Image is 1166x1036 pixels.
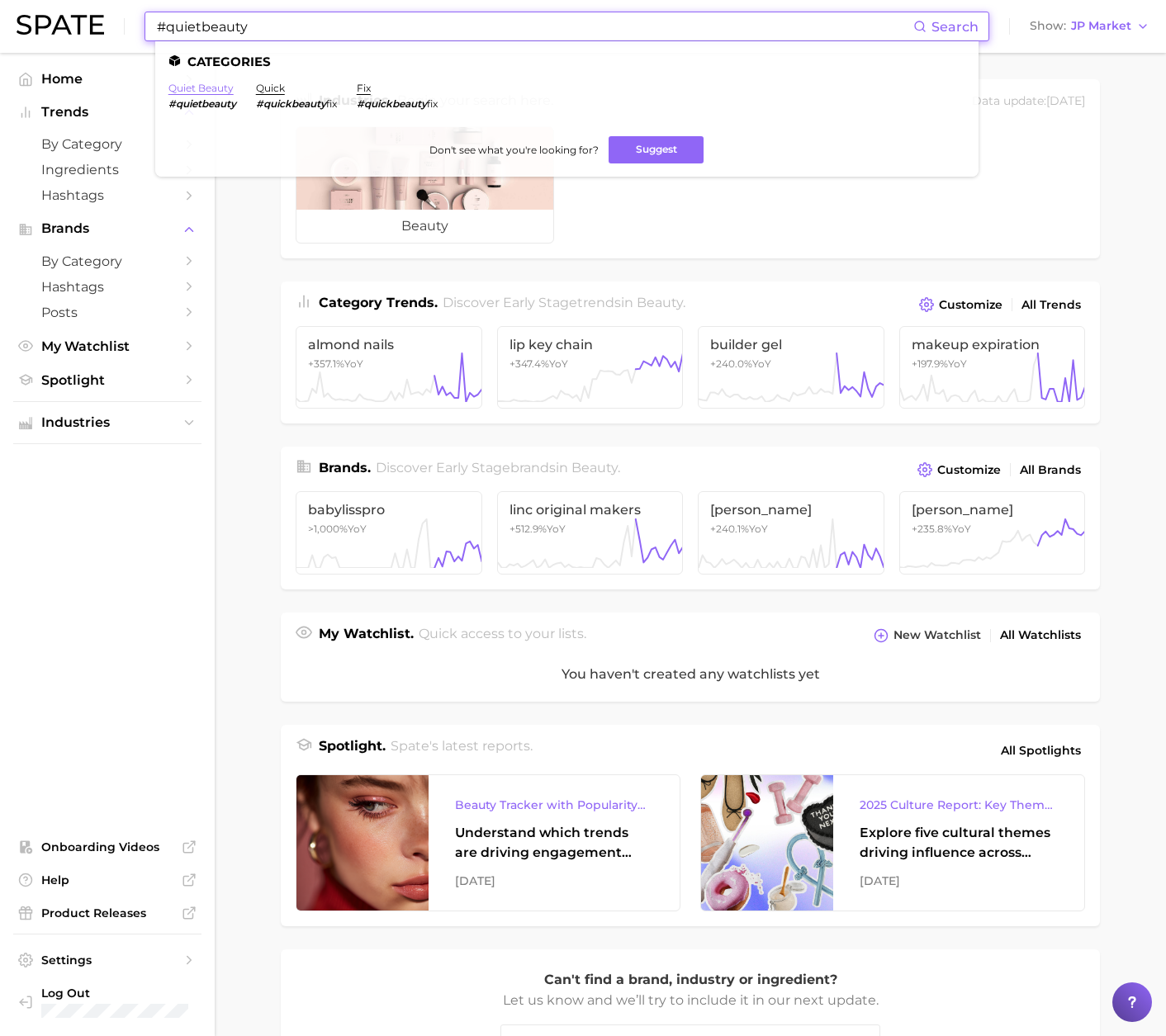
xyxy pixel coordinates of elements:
[497,491,684,574] a: linc original makers+512.9%YoY
[1001,740,1081,760] span: All Spotlights
[637,295,683,310] span: beauty
[41,372,173,388] span: Spotlight
[893,628,981,642] span: New Watchlist
[308,523,367,535] span: YoY
[860,871,1058,891] div: [DATE]
[296,774,680,911] a: Beauty Tracker with Popularity IndexUnderstand which trends are driving engagement across platfor...
[41,873,173,887] span: Help
[41,305,173,320] span: Posts
[41,840,173,854] span: Onboarding Videos
[308,337,470,352] span: almond nails
[419,624,586,647] h2: Quick access to your lists.
[571,460,618,475] span: beauty
[168,54,965,69] li: Categories
[939,298,1002,312] span: Customize
[391,736,533,764] h2: Spate's latest reports.
[13,131,201,157] a: by Category
[710,502,872,518] span: [PERSON_NAME]
[860,795,1058,815] div: 2025 Culture Report: Key Themes That Are Shaping Consumer Demand
[41,71,173,87] span: Home
[710,523,768,535] span: +240.1% YoY
[698,491,884,574] a: [PERSON_NAME]+240.1%YoY
[296,326,482,409] a: almond nails+357.1%YoY
[41,253,173,269] span: by Category
[500,969,880,991] p: Can't find a brand, industry or ingredient?
[13,182,201,208] a: Hashtags
[972,91,1085,113] div: Data update: [DATE]
[308,502,470,518] span: babylisspro
[357,82,371,94] a: fix
[1021,298,1081,312] span: All Trends
[13,248,201,274] a: by Category
[296,491,482,574] a: babylisspro>1,000%YoY
[296,210,553,243] span: beauty
[13,410,201,435] button: Industries
[41,162,173,177] span: Ingredients
[319,460,371,475] span: Brands .
[912,502,1074,518] span: [PERSON_NAME]
[41,906,173,920] span: Product Releases
[500,990,880,1011] p: Let us know and we’ll try to include it in our next update.
[1017,294,1085,316] a: All Trends
[497,326,684,409] a: lip key chain+347.4%YoY
[510,523,566,535] span: +512.9% YoY
[13,948,201,972] a: Settings
[319,736,386,764] h1: Spotlight.
[1016,459,1085,481] a: All Brands
[429,144,599,156] span: Don't see what you're looking for?
[168,82,234,94] a: quiet beauty
[296,126,554,244] a: beauty
[13,835,201,859] a: Onboarding Videos
[13,868,201,892] a: Help
[700,774,1085,911] a: 2025 Culture Report: Key Themes That Are Shaping Consumer DemandExplore five cultural themes driv...
[912,357,967,370] span: +197.9% YoY
[41,279,173,295] span: Hashtags
[41,415,173,430] span: Industries
[41,338,173,354] span: My Watchlist
[455,823,653,863] div: Understand which trends are driving engagement across platforms in the skin, hair, makeup, and fr...
[996,624,1085,646] a: All Watchlists
[41,136,173,152] span: by Category
[41,986,188,1001] span: Log Out
[256,97,326,110] em: #quickbeauty
[357,97,427,110] em: #quickbeauty
[256,82,285,94] a: quick
[912,523,971,535] span: +235.8% YoY
[443,295,685,310] span: Discover Early Stage trends in .
[13,901,201,925] a: Product Releases
[319,624,414,647] h1: My Watchlist.
[41,221,173,236] span: Brands
[308,523,348,535] span: >1,000%
[13,66,201,92] a: Home
[609,136,704,163] button: Suggest
[1026,16,1154,37] button: ShowJP Market
[13,100,201,125] button: Trends
[13,274,201,300] a: Hashtags
[1071,21,1131,31] span: JP Market
[17,15,104,35] img: SPATE
[997,736,1085,764] a: All Spotlights
[870,624,985,647] button: New Watchlist
[710,337,872,352] span: builder gel
[860,823,1058,863] div: Explore five cultural themes driving influence across beauty, food, and pop culture.
[1000,628,1081,642] span: All Watchlists
[319,295,438,310] span: Category Trends .
[13,981,201,1023] a: Log out. Currently logged in with e-mail yumi.toki@spate.nyc.
[915,293,1007,316] button: Customize
[13,216,201,241] button: Brands
[427,97,438,110] span: fix
[912,337,1074,352] span: makeup expiration
[41,187,173,203] span: Hashtags
[899,326,1086,409] a: makeup expiration+197.9%YoY
[41,105,173,120] span: Trends
[13,334,201,359] a: My Watchlist
[308,357,363,370] span: +357.1% YoY
[376,460,620,475] span: Discover Early Stage brands in .
[41,953,173,967] span: Settings
[510,502,671,518] span: linc original makers
[155,12,913,40] input: Search here for a brand, industry, or ingredient
[13,367,201,393] a: Spotlight
[168,97,236,110] em: #quietbeauty
[1030,21,1066,31] span: Show
[899,491,1086,574] a: [PERSON_NAME]+235.8%YoY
